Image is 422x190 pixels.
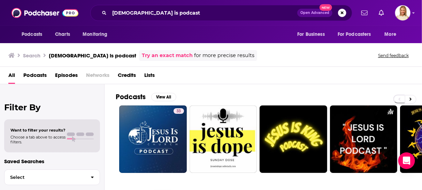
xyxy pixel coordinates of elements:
span: Logged in as leannebush [395,5,411,21]
a: Episodes [55,70,78,84]
button: open menu [17,28,51,41]
input: Search podcasts, credits, & more... [109,7,297,18]
p: Saved Searches [4,158,100,165]
span: Choose a tab above to access filters. [10,135,66,144]
a: Show notifications dropdown [359,7,370,19]
span: Open Advanced [300,11,329,15]
a: Lists [144,70,155,84]
h2: Filter By [4,102,100,112]
img: Podchaser - Follow, Share and Rate Podcasts [11,6,78,19]
button: open menu [333,28,381,41]
h3: Search [23,52,40,59]
span: For Business [297,30,325,39]
a: Credits [118,70,136,84]
button: View All [151,93,176,101]
button: Open AdvancedNew [297,9,332,17]
div: Open Intercom Messenger [398,152,415,169]
span: Networks [86,70,109,84]
a: 33 [174,108,184,114]
button: Select [4,169,100,185]
a: Charts [51,28,74,41]
button: open menu [292,28,333,41]
span: Want to filter your results? [10,128,66,133]
span: Select [5,175,85,180]
h2: Podcasts [116,93,146,101]
span: 33 [176,108,181,115]
a: 33 [119,105,187,173]
span: for more precise results [194,52,254,60]
a: All [8,70,15,84]
a: Try an exact match [142,52,193,60]
span: New [320,4,332,11]
button: open menu [78,28,116,41]
a: PodcastsView All [116,93,176,101]
span: Podcasts [22,30,42,39]
img: User Profile [395,5,411,21]
span: Monitoring [83,30,107,39]
a: Show notifications dropdown [376,7,387,19]
span: Charts [55,30,70,39]
button: Show profile menu [395,5,411,21]
div: Search podcasts, credits, & more... [90,5,352,21]
button: Send feedback [376,53,411,58]
h3: [DEMOGRAPHIC_DATA] is podcast [49,52,136,59]
button: open menu [380,28,405,41]
a: Podcasts [23,70,47,84]
span: For Podcasters [338,30,371,39]
span: More [385,30,397,39]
